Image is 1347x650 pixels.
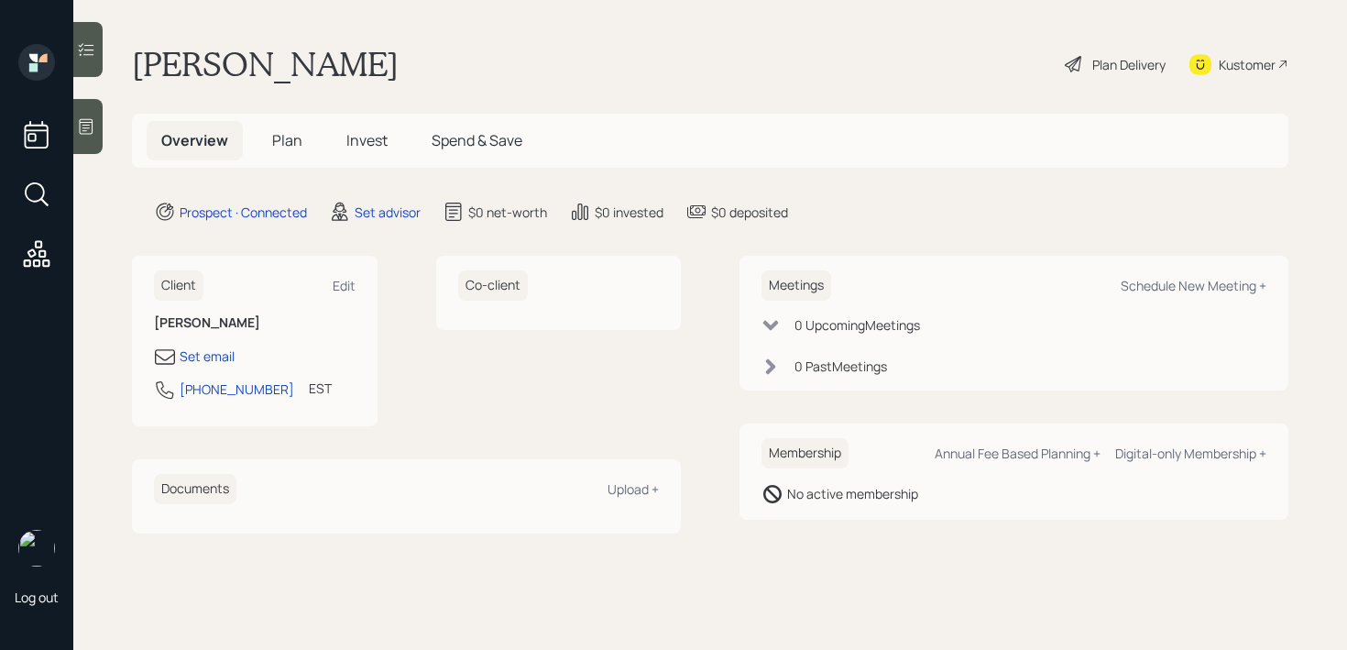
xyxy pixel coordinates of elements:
div: Edit [333,277,356,294]
div: [PHONE_NUMBER] [180,380,294,399]
span: Plan [272,130,302,150]
div: Plan Delivery [1092,55,1166,74]
h6: Membership [761,438,849,468]
div: $0 net-worth [468,203,547,222]
img: retirable_logo.png [18,530,55,567]
div: $0 invested [595,203,663,222]
div: 0 Past Meeting s [794,357,887,376]
span: Overview [161,130,228,150]
div: EST [309,379,332,398]
div: Schedule New Meeting + [1121,277,1266,294]
div: Log out [15,589,59,606]
div: Prospect · Connected [180,203,307,222]
div: Upload + [608,480,659,498]
span: Spend & Save [432,130,522,150]
div: No active membership [787,484,918,503]
h6: [PERSON_NAME] [154,315,356,331]
div: Digital-only Membership + [1115,445,1266,462]
h6: Co-client [458,270,528,301]
div: Set email [180,347,235,366]
div: Set advisor [355,203,421,222]
h6: Documents [154,474,236,504]
h6: Meetings [761,270,831,301]
div: $0 deposited [711,203,788,222]
div: 0 Upcoming Meeting s [794,315,920,335]
span: Invest [346,130,388,150]
div: Annual Fee Based Planning + [935,445,1101,462]
h6: Client [154,270,203,301]
h1: [PERSON_NAME] [132,44,399,84]
div: Kustomer [1219,55,1276,74]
